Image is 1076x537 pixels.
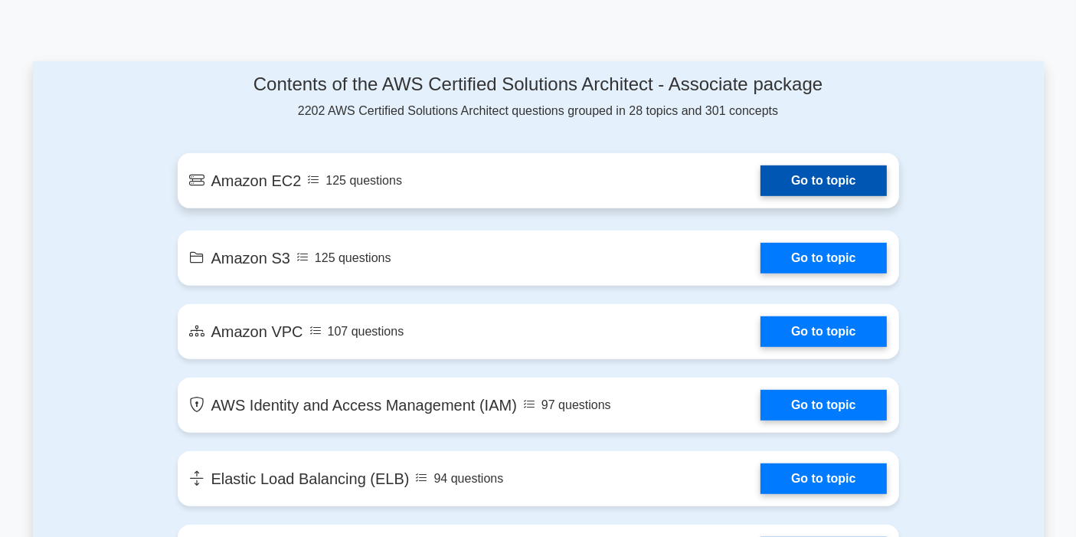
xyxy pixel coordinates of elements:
div: 2202 AWS Certified Solutions Architect questions grouped in 28 topics and 301 concepts [178,74,899,120]
a: Go to topic [760,390,886,421]
a: Go to topic [760,463,886,494]
h4: Contents of the AWS Certified Solutions Architect - Associate package [178,74,899,96]
a: Go to topic [760,165,886,196]
a: Go to topic [760,243,886,273]
a: Go to topic [760,316,886,347]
